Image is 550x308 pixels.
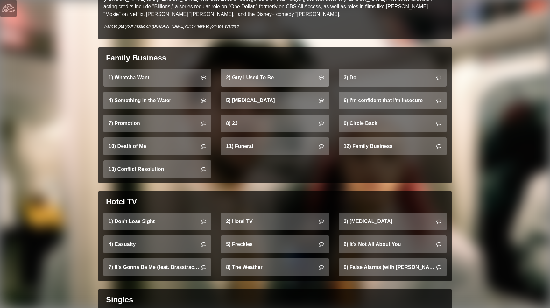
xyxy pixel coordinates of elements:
[221,115,329,132] a: 8) 23
[103,235,211,253] a: 4) Casualty
[339,137,447,155] a: 12) Family Business
[339,235,447,253] a: 6) It's Not All About You
[103,24,239,29] i: Want to put your music on [DOMAIN_NAME]?
[221,213,329,230] a: 2) Hotel TV
[103,92,211,109] a: 4) Something in the Water
[106,294,133,305] div: Singles
[221,258,329,276] a: 8) The Weather
[339,115,447,132] a: 9) Circle Back
[103,213,211,230] a: 1) Don't Lose Sight
[103,160,211,178] a: 13) Conflict Resolution
[339,213,447,230] a: 3) [MEDICAL_DATA]
[221,137,329,155] a: 11) Funeral
[221,92,329,109] a: 5) [MEDICAL_DATA]
[187,24,239,29] a: Click here to join the Waitlist!
[103,137,211,155] a: 10) Death of Me
[339,258,447,276] a: 9) False Alarms (with [PERSON_NAME])
[221,235,329,253] a: 5) Freckles
[103,69,211,87] a: 1) Whatcha Want
[339,69,447,87] a: 3) Do
[221,69,329,87] a: 2) Guy I Used To Be
[103,115,211,132] a: 7) Promotion
[339,92,447,109] a: 6) i'm confident that i'm insecure
[106,196,137,207] div: Hotel TV
[103,258,211,276] a: 7) It's Gonna Be Me (feat. Brasstracks)
[2,2,15,15] img: logo-white-4c48a5e4bebecaebe01ca5a9d34031cfd3d4ef9ae749242e8c4bf12ef99f53e8.png
[106,52,166,64] div: Family Business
